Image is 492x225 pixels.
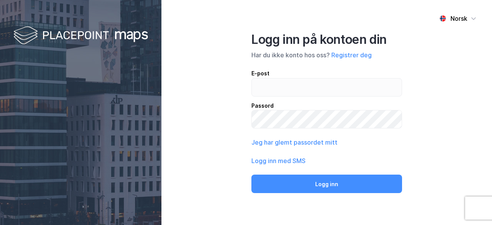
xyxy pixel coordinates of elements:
img: logo-white.f07954bde2210d2a523dddb988cd2aa7.svg [13,25,148,47]
div: E-post [251,69,402,78]
button: Jeg har glemt passordet mitt [251,138,337,147]
button: Logg inn med SMS [251,156,306,165]
div: Har du ikke konto hos oss? [251,50,402,60]
div: Passord [251,101,402,110]
div: Norsk [450,14,467,23]
iframe: Chat Widget [454,188,492,225]
div: Logg inn på kontoen din [251,32,402,47]
button: Registrer deg [331,50,372,60]
button: Logg inn [251,175,402,193]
